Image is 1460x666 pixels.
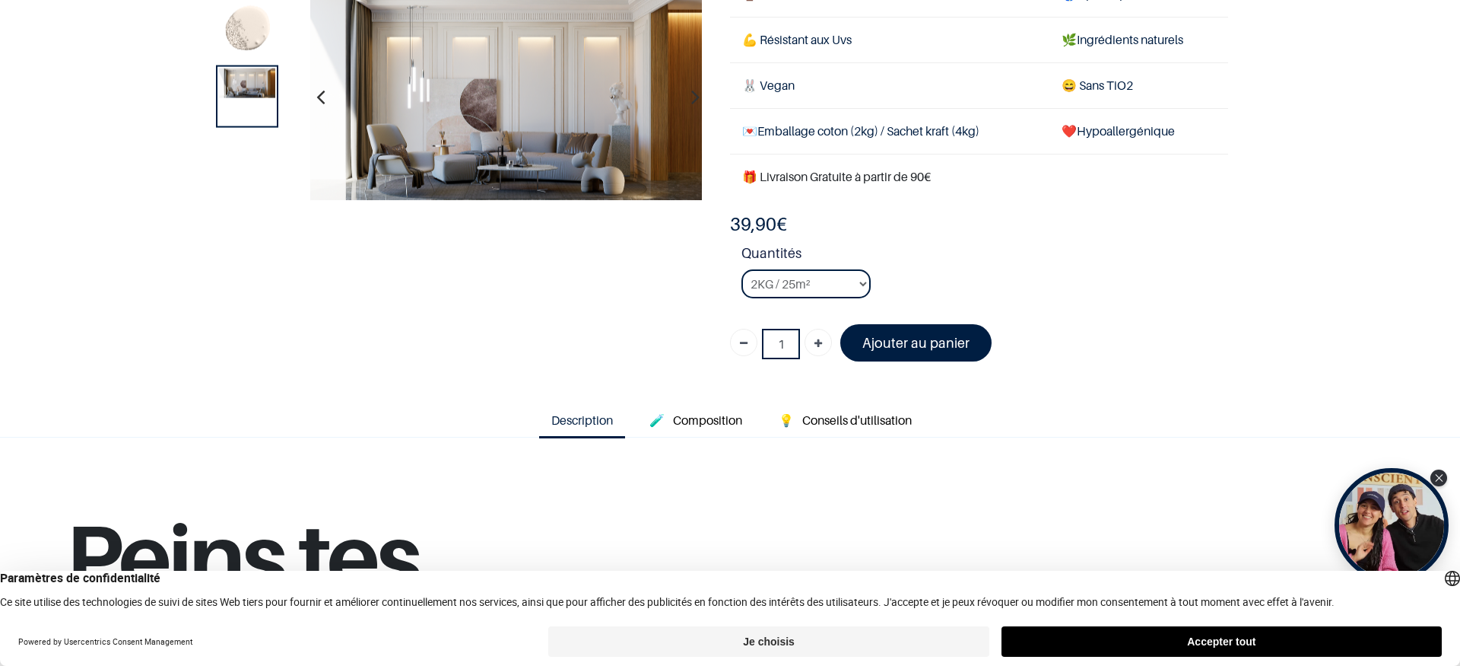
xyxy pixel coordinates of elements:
[802,413,912,428] span: Conseils d'utilisation
[1062,32,1077,47] span: 🌿
[1335,468,1449,582] div: Open Tolstoy widget
[741,243,1228,269] strong: Quantités
[1430,470,1447,486] div: Close Tolstoy widget
[840,324,992,362] a: Ajouter au panier
[1335,468,1449,582] div: Open Tolstoy
[219,68,275,97] img: Product image
[1382,568,1453,639] iframe: Tidio Chat
[730,213,776,235] span: 39,90
[862,335,970,351] font: Ajouter au panier
[805,329,832,356] a: Ajouter
[1049,109,1228,155] td: ❤️Hypoallergénique
[1049,17,1228,62] td: Ingrédients naturels
[742,123,757,139] span: 💌
[551,413,613,428] span: Description
[742,78,795,93] span: 🐰 Vegan
[730,109,1049,155] td: Emballage coton (2kg) / Sachet kraft (4kg)
[219,2,275,59] img: Product image
[779,413,794,428] span: 💡
[742,32,852,47] span: 💪 Résistant aux Uvs
[1335,468,1449,582] div: Tolstoy bubble widget
[1062,78,1086,93] span: 😄 S
[730,213,787,235] b: €
[730,329,757,356] a: Supprimer
[673,413,742,428] span: Composition
[1049,62,1228,108] td: ans TiO2
[742,169,931,184] font: 🎁 Livraison Gratuite à partir de 90€
[649,413,665,428] span: 🧪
